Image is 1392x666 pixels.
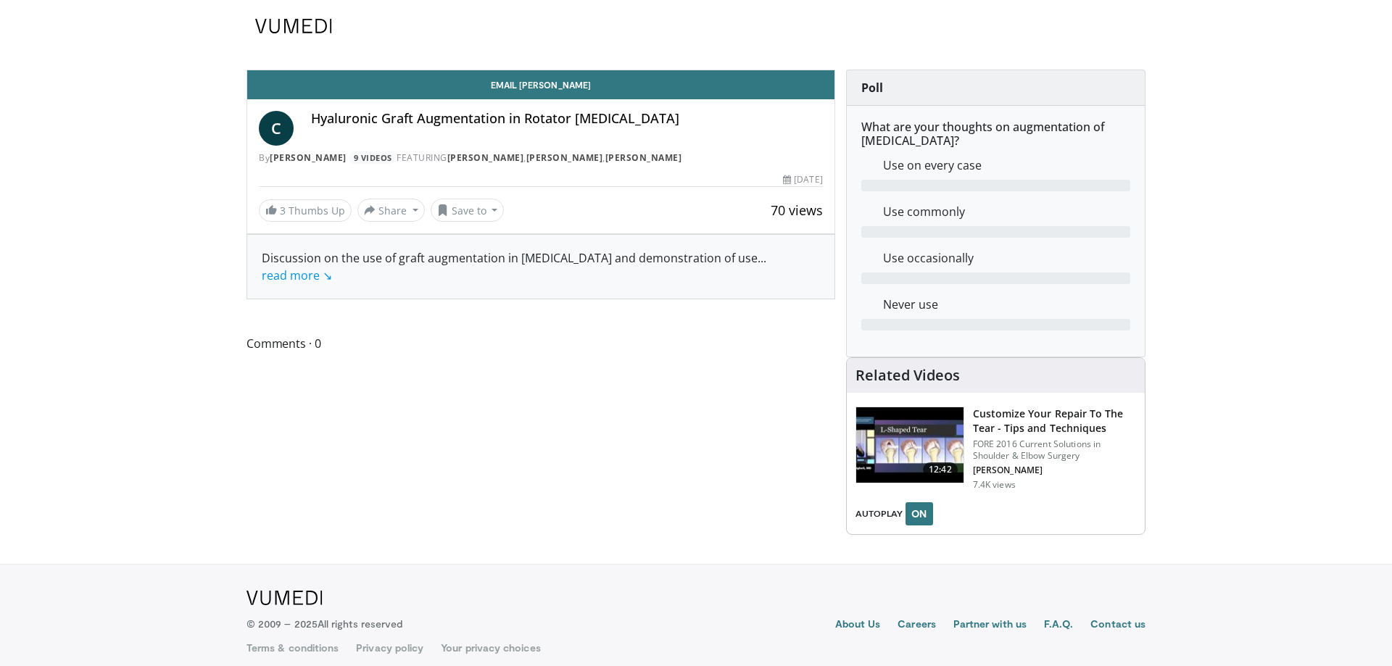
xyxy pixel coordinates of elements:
a: read more ↘ [262,267,332,283]
dd: Use occasionally [872,249,1141,267]
div: Discussion on the use of graft augmentation in [MEDICAL_DATA] and demonstration of use [262,249,820,284]
img: VuMedi Logo [246,591,323,605]
strong: Poll [861,80,883,96]
dd: Use commonly [872,203,1141,220]
h6: What are your thoughts on augmentation of [MEDICAL_DATA]? [861,120,1130,148]
a: 9 Videos [349,151,397,164]
a: Privacy policy [356,641,423,655]
p: © 2009 – 2025 [246,617,402,631]
a: [PERSON_NAME] [447,151,524,164]
a: 12:42 Customize Your Repair To The Tear - Tips and Techniques FORE 2016 Current Solutions in Shou... [855,407,1136,491]
p: 7.4K views [973,479,1016,491]
a: Email [PERSON_NAME] [247,70,834,99]
h3: Customize Your Repair To The Tear - Tips and Techniques [973,407,1136,436]
a: F.A.Q. [1044,617,1073,634]
span: All rights reserved [318,617,402,630]
a: About Us [835,617,881,634]
div: By FEATURING , , [259,151,823,165]
img: 851ca991-e931-4265-b172-887af4e2e8f1.150x105_q85_crop-smart_upscale.jpg [856,407,964,483]
img: VuMedi Logo [255,19,332,33]
p: FORE 2016 Current Solutions in Shoulder & Elbow Surgery [973,438,1136,462]
a: [PERSON_NAME] [270,151,347,164]
button: ON [906,502,933,525]
a: Terms & conditions [246,641,339,655]
span: 3 [280,204,286,217]
a: Your privacy choices [441,641,540,655]
a: Partner with us [953,617,1027,634]
button: Save to [431,199,505,222]
a: [PERSON_NAME] [605,151,682,164]
span: 12:42 [923,462,958,477]
button: Share [357,199,425,222]
h4: Hyaluronic Graft Augmentation in Rotator [MEDICAL_DATA] [311,111,823,127]
p: Mark A Mighell [973,465,1136,476]
a: C [259,111,294,146]
a: Careers [898,617,936,634]
a: Contact us [1090,617,1145,634]
h4: Related Videos [855,367,960,384]
span: AUTOPLAY [855,507,903,520]
dd: Use on every case [872,157,1141,174]
div: [DATE] [783,173,822,186]
span: 70 views [771,201,823,219]
a: [PERSON_NAME] [526,151,603,164]
span: Comments 0 [246,334,835,353]
a: 3 Thumbs Up [259,199,352,222]
dd: Never use [872,296,1141,313]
